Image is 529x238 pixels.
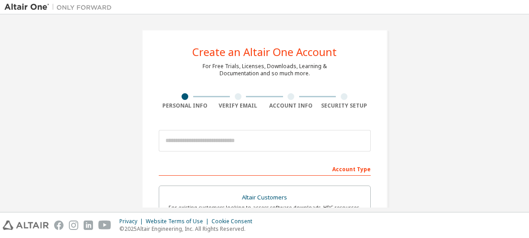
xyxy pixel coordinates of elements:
div: For existing customers looking to access software downloads, HPC resources, community, trainings ... [165,204,365,218]
div: Personal Info [159,102,212,109]
p: © 2025 Altair Engineering, Inc. All Rights Reserved. [119,225,258,233]
div: Account Type [159,161,371,176]
div: Altair Customers [165,191,365,204]
div: Website Terms of Use [146,218,212,225]
img: altair_logo.svg [3,221,49,230]
div: For Free Trials, Licenses, Downloads, Learning & Documentation and so much more. [203,63,327,77]
img: instagram.svg [69,221,78,230]
div: Security Setup [317,102,371,109]
div: Verify Email [212,102,265,109]
div: Account Info [265,102,318,109]
div: Cookie Consent [212,218,258,225]
img: Altair One [4,3,116,12]
div: Privacy [119,218,146,225]
img: linkedin.svg [84,221,93,230]
img: facebook.svg [54,221,63,230]
div: Create an Altair One Account [192,47,337,57]
img: youtube.svg [98,221,111,230]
